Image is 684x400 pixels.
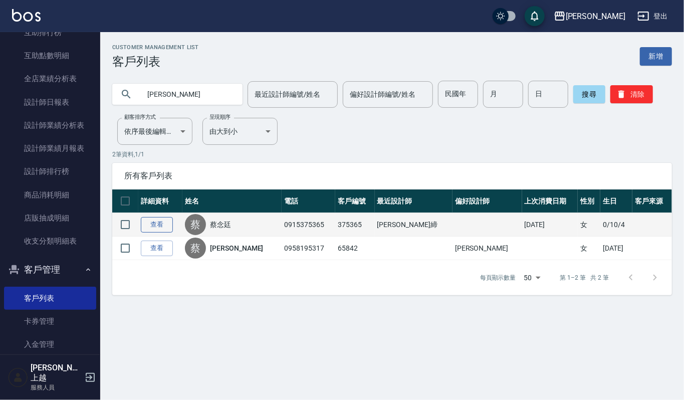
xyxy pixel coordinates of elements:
[375,213,452,237] td: [PERSON_NAME]締
[124,171,660,181] span: 所有客戶列表
[452,237,522,260] td: [PERSON_NAME]
[4,183,96,207] a: 商品消耗明細
[525,6,545,26] button: save
[210,220,231,230] a: 蔡念廷
[522,189,578,213] th: 上次消費日期
[600,213,632,237] td: 0/10/4
[566,10,625,23] div: [PERSON_NAME]
[117,118,192,145] div: 依序最後編輯時間
[560,273,609,282] p: 第 1–2 筆 共 2 筆
[4,310,96,333] a: 卡券管理
[112,150,672,159] p: 2 筆資料, 1 / 1
[632,189,672,213] th: 客戶來源
[335,189,374,213] th: 客戶編號
[4,257,96,283] button: 客戶管理
[31,383,82,392] p: 服務人員
[578,213,600,237] td: 女
[640,47,672,66] a: 新增
[578,237,600,260] td: 女
[4,21,96,44] a: 互助排行榜
[112,44,199,51] h2: Customer Management List
[8,367,28,387] img: Person
[4,67,96,90] a: 全店業績分析表
[31,363,82,383] h5: [PERSON_NAME]上越
[550,6,629,27] button: [PERSON_NAME]
[573,85,605,103] button: 搜尋
[124,113,156,121] label: 顧客排序方式
[520,264,544,291] div: 50
[4,207,96,230] a: 店販抽成明細
[282,237,335,260] td: 0958195317
[112,55,199,69] h3: 客戶列表
[600,189,632,213] th: 生日
[335,213,374,237] td: 375365
[185,238,206,259] div: 蔡
[335,237,374,260] td: 65842
[282,189,335,213] th: 電話
[452,189,522,213] th: 偏好設計師
[4,230,96,253] a: 收支分類明細表
[141,241,173,256] a: 查看
[375,189,452,213] th: 最近設計師
[4,287,96,310] a: 客戶列表
[480,273,516,282] p: 每頁顯示數量
[4,114,96,137] a: 設計師業績分析表
[4,160,96,183] a: 設計師排行榜
[578,189,600,213] th: 性別
[4,91,96,114] a: 設計師日報表
[182,189,282,213] th: 姓名
[633,7,672,26] button: 登出
[209,113,231,121] label: 呈現順序
[522,213,578,237] td: [DATE]
[12,9,41,22] img: Logo
[202,118,278,145] div: 由大到小
[282,213,335,237] td: 0915375365
[4,137,96,160] a: 設計師業績月報表
[4,44,96,67] a: 互助點數明細
[185,214,206,235] div: 蔡
[600,237,632,260] td: [DATE]
[610,85,653,103] button: 清除
[210,243,263,253] a: [PERSON_NAME]
[140,81,235,108] input: 搜尋關鍵字
[138,189,182,213] th: 詳細資料
[4,333,96,356] a: 入金管理
[141,217,173,233] a: 查看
